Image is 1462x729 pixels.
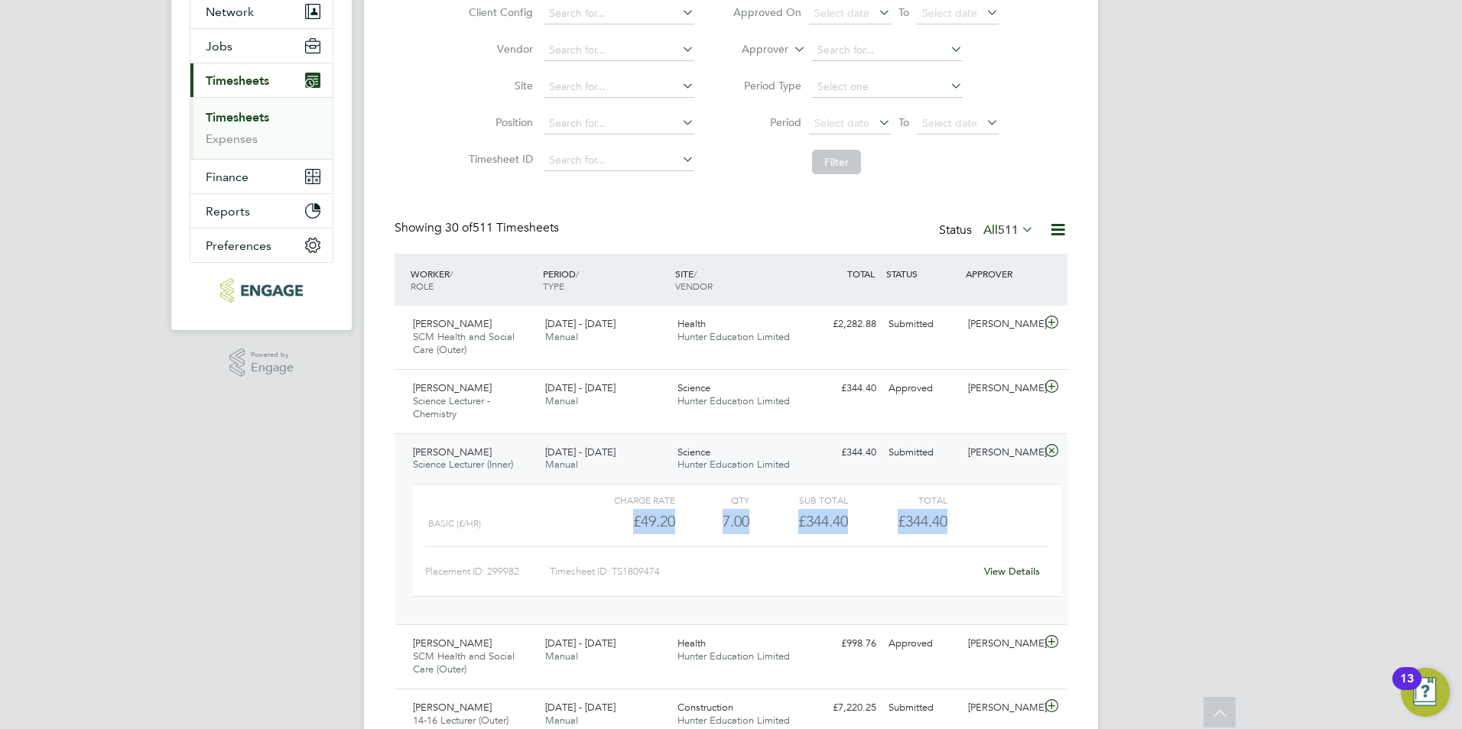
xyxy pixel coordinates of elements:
div: Approved [882,631,962,656]
label: Vendor [464,42,533,56]
button: Reports [190,194,333,228]
input: Search for... [812,40,963,61]
span: Manual [545,458,578,471]
span: TOTAL [847,267,875,280]
span: Hunter Education Limited [677,714,790,727]
span: Preferences [206,238,271,253]
div: £2,282.88 [803,312,882,337]
span: SCM Health and Social Care (Outer) [413,330,515,356]
div: £344.40 [803,440,882,465]
span: [PERSON_NAME] [413,317,492,330]
span: Manual [545,330,578,343]
span: VENDOR [675,280,713,292]
span: Health [677,317,706,330]
div: Timesheet ID: TS1809474 [550,559,974,584]
div: Showing [395,220,562,236]
button: Preferences [190,228,333,262]
input: Search for... [544,113,694,134]
span: To [894,2,914,22]
span: Health [677,637,706,650]
div: PERIOD [539,260,671,300]
div: Approved [882,376,962,401]
img: huntereducation-logo-retina.png [220,278,302,303]
span: 511 Timesheets [445,220,559,235]
div: STATUS [882,260,962,287]
span: Manual [545,714,578,727]
span: [PERSON_NAME] [413,381,492,394]
span: Timesheets [206,73,269,88]
label: Period [733,115,801,129]
div: 7.00 [675,509,749,534]
span: Science Lecturer (Inner) [413,458,513,471]
span: To [894,112,914,132]
span: TYPE [543,280,564,292]
button: Jobs [190,29,333,63]
div: WORKER [407,260,539,300]
span: Science [677,446,710,458]
span: 14-16 Lecturer (Outer) [413,714,508,727]
span: [DATE] - [DATE] [545,446,616,458]
div: [PERSON_NAME] [962,376,1041,401]
div: APPROVER [962,260,1041,287]
div: Status [939,220,1037,241]
div: Placement ID: 299982 [425,559,550,584]
div: £344.40 [803,376,882,401]
span: Select date [922,116,977,130]
label: Position [464,115,533,129]
div: [PERSON_NAME] [962,440,1041,465]
input: Search for... [544,76,694,98]
div: £344.40 [749,509,848,534]
div: [PERSON_NAME] [962,631,1041,656]
a: Timesheets [206,110,269,125]
span: Hunter Education Limited [677,394,790,407]
input: Select one [812,76,963,98]
span: £344.40 [898,512,947,530]
span: Powered by [251,348,294,361]
span: [PERSON_NAME] [413,701,492,714]
button: Filter [812,150,861,174]
span: [DATE] - [DATE] [545,381,616,394]
span: Network [206,5,254,19]
label: Period Type [733,79,801,92]
span: / [694,267,697,280]
span: Select date [814,6,869,20]
div: £7,220.25 [803,695,882,721]
label: Site [464,79,533,92]
label: Timesheet ID [464,152,533,166]
button: Open Resource Center, 13 new notifications [1401,668,1450,717]
div: QTY [675,491,749,509]
span: [DATE] - [DATE] [545,637,616,650]
div: £49.20 [577,509,675,534]
a: Go to home page [190,278,333,303]
span: 511 [998,222,1019,238]
span: Manual [545,650,578,663]
input: Search for... [544,150,694,171]
input: Search for... [544,40,694,61]
span: ROLE [411,280,434,292]
span: [DATE] - [DATE] [545,317,616,330]
span: [DATE] - [DATE] [545,701,616,714]
label: Approved On [733,5,801,19]
label: All [983,222,1034,238]
div: Sub Total [749,491,848,509]
span: Hunter Education Limited [677,458,790,471]
div: Timesheets [190,97,333,159]
span: Select date [922,6,977,20]
span: Science [677,381,710,394]
label: Approver [720,42,788,57]
span: Engage [251,361,294,374]
div: 13 [1400,679,1414,698]
span: Reports [206,204,250,219]
div: £998.76 [803,631,882,656]
span: SCM Health and Social Care (Outer) [413,650,515,676]
span: 30 of [445,220,473,235]
span: / [576,267,579,280]
input: Search for... [544,3,694,24]
span: [PERSON_NAME] [413,637,492,650]
span: Science Lecturer - Chemistry [413,394,490,420]
span: Select date [814,116,869,130]
a: View Details [984,565,1040,578]
a: Powered byEngage [229,348,294,377]
span: Jobs [206,39,232,53]
label: Client Config [464,5,533,19]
